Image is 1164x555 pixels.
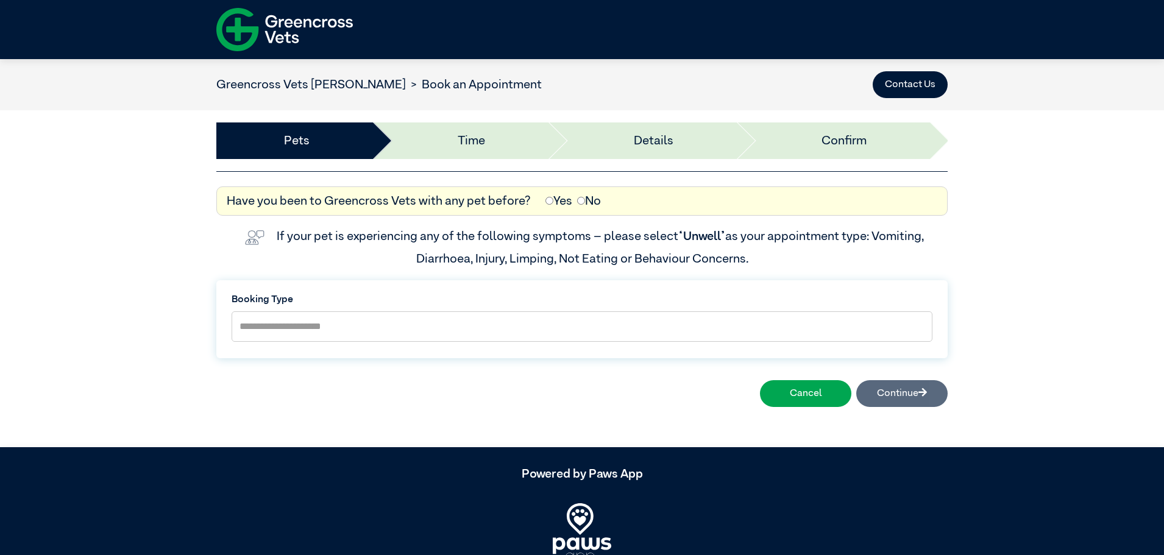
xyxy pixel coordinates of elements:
[545,197,553,205] input: Yes
[406,76,542,94] li: Book an Appointment
[216,79,406,91] a: Greencross Vets [PERSON_NAME]
[545,192,572,210] label: Yes
[216,76,542,94] nav: breadcrumb
[760,380,851,407] button: Cancel
[873,71,948,98] button: Contact Us
[216,3,353,56] img: f-logo
[216,467,948,481] h5: Powered by Paws App
[277,230,926,264] label: If your pet is experiencing any of the following symptoms – please select as your appointment typ...
[678,230,725,242] span: “Unwell”
[284,132,310,150] a: Pets
[577,192,601,210] label: No
[227,192,531,210] label: Have you been to Greencross Vets with any pet before?
[232,292,932,307] label: Booking Type
[240,225,269,250] img: vet
[577,197,585,205] input: No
